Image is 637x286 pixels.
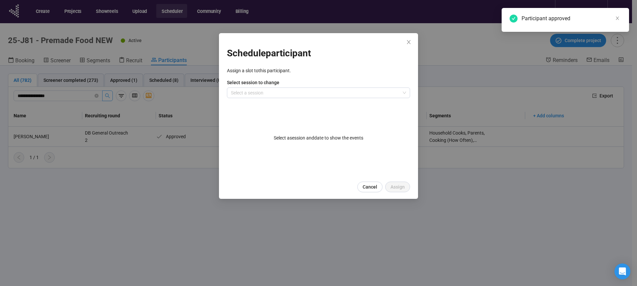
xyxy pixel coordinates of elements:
span: close [406,39,411,45]
p: Assign a slot to this participant . [227,67,410,74]
button: Cancel [357,182,383,192]
button: Close [405,39,412,46]
p: Select a session and date to show the events [274,134,363,142]
span: close [615,16,620,21]
div: Open Intercom Messenger [614,263,630,279]
span: Cancel [363,183,377,191]
button: Assign [385,182,410,192]
div: Participant approved [522,15,621,23]
h1: Schedule participant [227,46,410,61]
span: check-circle [510,15,518,23]
p: Select session to change [227,79,410,86]
span: Assign [390,183,405,191]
